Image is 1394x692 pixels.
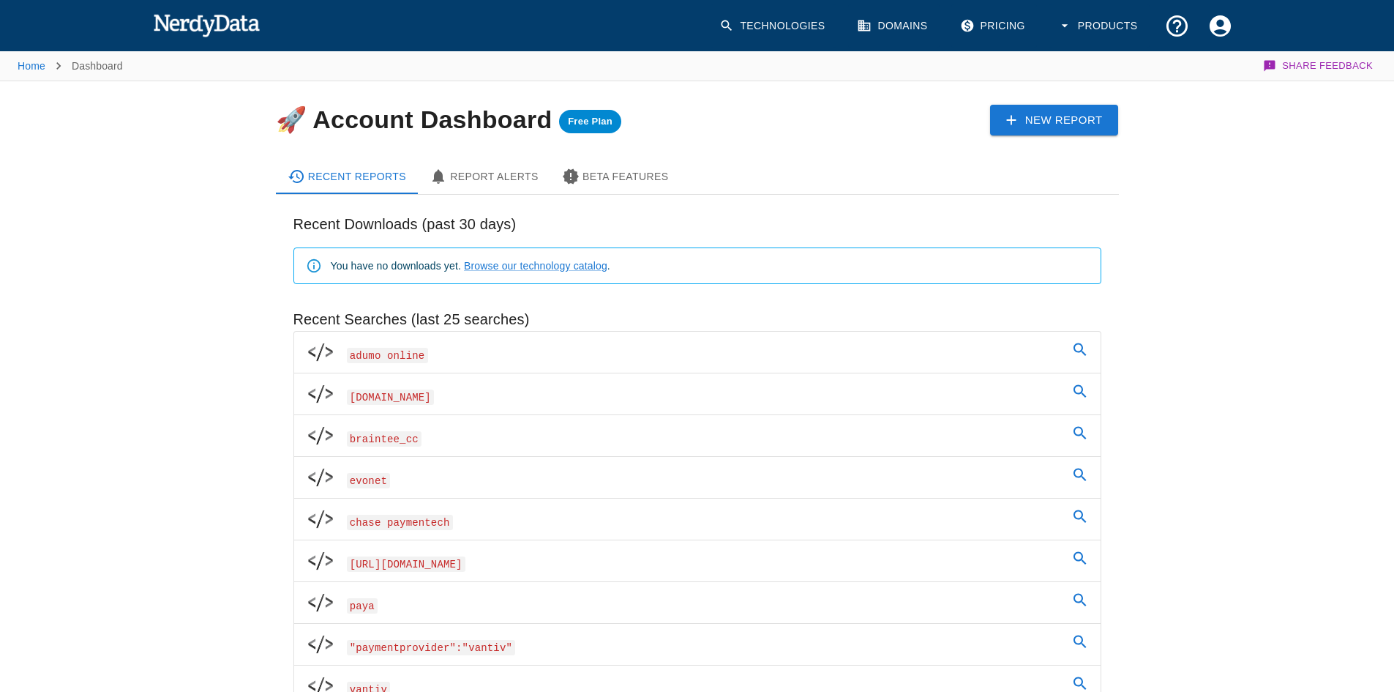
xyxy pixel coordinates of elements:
a: Pricing [951,4,1037,48]
div: You have no downloads yet. . [331,253,610,279]
a: paya [294,582,1101,623]
a: adumo online [294,332,1101,373]
span: braintee_cc [347,431,421,447]
button: Products [1049,4,1150,48]
a: New Report [990,105,1119,135]
span: Free Plan [559,116,621,127]
button: Account Settings [1199,4,1242,48]
a: braintee_cc [294,415,1101,456]
span: chase paymentech [347,515,453,530]
a: Domains [848,4,939,48]
a: [DOMAIN_NAME] [294,373,1101,414]
h4: 🚀 Account Dashboard [276,105,621,133]
a: Browse our technology catalog [464,260,607,272]
p: Dashboard [72,59,123,73]
button: Support and Documentation [1155,4,1199,48]
a: chase paymentech [294,499,1101,540]
span: paya [347,598,378,614]
a: Technologies [711,4,836,48]
div: Recent Reports [288,168,407,185]
img: NerdyData.com [153,10,261,40]
a: [URL][DOMAIN_NAME] [294,540,1101,581]
a: "paymentprovider":"vantiv" [294,624,1101,665]
h6: Recent Downloads (past 30 days) [293,212,1101,236]
a: evonet [294,457,1101,498]
span: "paymentprovider":"vantiv" [347,640,516,655]
div: Report Alerts [430,168,539,185]
a: Free Plan [559,105,621,133]
span: adumo online [347,348,428,363]
button: Share Feedback [1261,51,1376,81]
span: evonet [347,473,391,488]
span: [URL][DOMAIN_NAME] [347,557,465,572]
span: [DOMAIN_NAME] [347,390,435,405]
h6: Recent Searches (last 25 searches) [293,308,1101,331]
a: Home [18,60,45,72]
nav: breadcrumb [18,51,123,81]
div: Beta Features [562,168,669,185]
